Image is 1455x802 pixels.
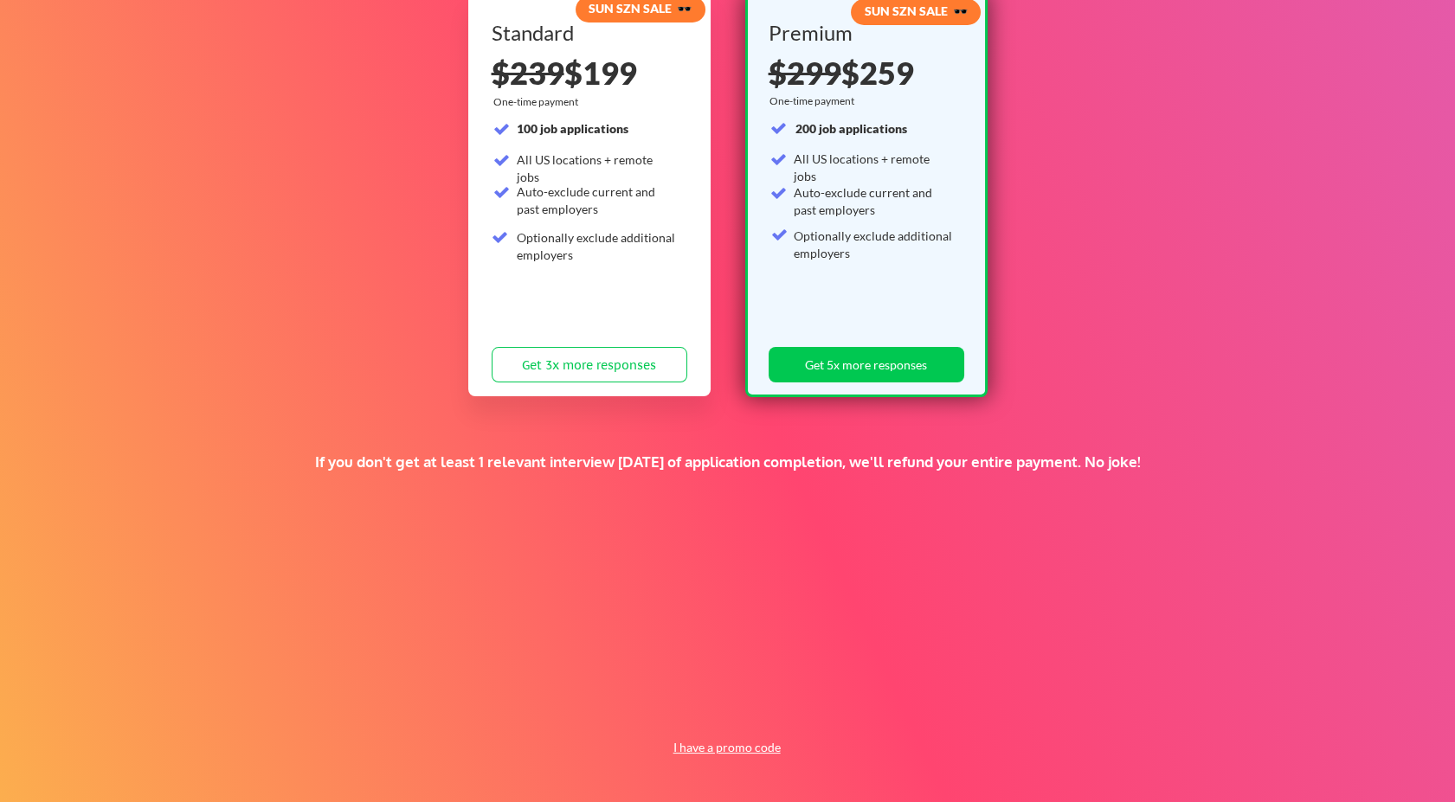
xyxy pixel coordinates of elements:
div: $199 [492,57,687,88]
strong: 100 job applications [517,121,628,136]
div: Premium [769,22,959,43]
div: $259 [769,57,959,88]
div: Optionally exclude additional employers [517,229,677,263]
button: Get 3x more responses [492,347,687,382]
div: All US locations + remote jobs [517,151,677,185]
div: One-time payment [769,94,860,108]
button: I have a promo code [663,737,790,758]
div: One-time payment [493,95,583,109]
button: Get 5x more responses [769,347,964,382]
strong: SUN SZN SALE 🕶️ [589,1,692,16]
div: If you don't get at least 1 relevant interview [DATE] of application completion, we'll refund you... [300,452,1155,472]
div: Auto-exclude current and past employers [517,183,677,217]
div: Standard [492,22,681,43]
s: $299 [769,54,841,92]
strong: 200 job applications [795,121,907,136]
strong: SUN SZN SALE 🕶️ [865,3,968,18]
div: Optionally exclude additional employers [794,228,955,261]
div: All US locations + remote jobs [794,151,955,184]
s: $239 [492,54,564,92]
div: Auto-exclude current and past employers [794,184,955,218]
